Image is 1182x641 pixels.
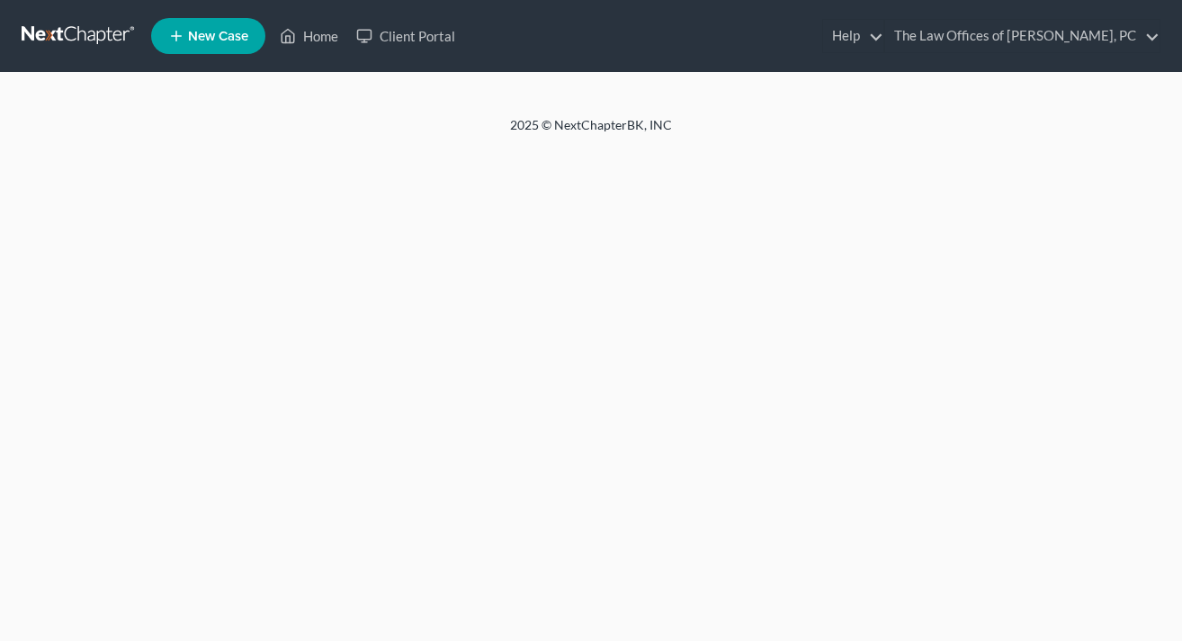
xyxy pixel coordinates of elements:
[823,20,883,52] a: Help
[78,116,1104,149] div: 2025 © NextChapterBK, INC
[271,20,347,52] a: Home
[151,18,265,54] new-legal-case-button: New Case
[347,20,464,52] a: Client Portal
[885,20,1160,52] a: The Law Offices of [PERSON_NAME], PC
